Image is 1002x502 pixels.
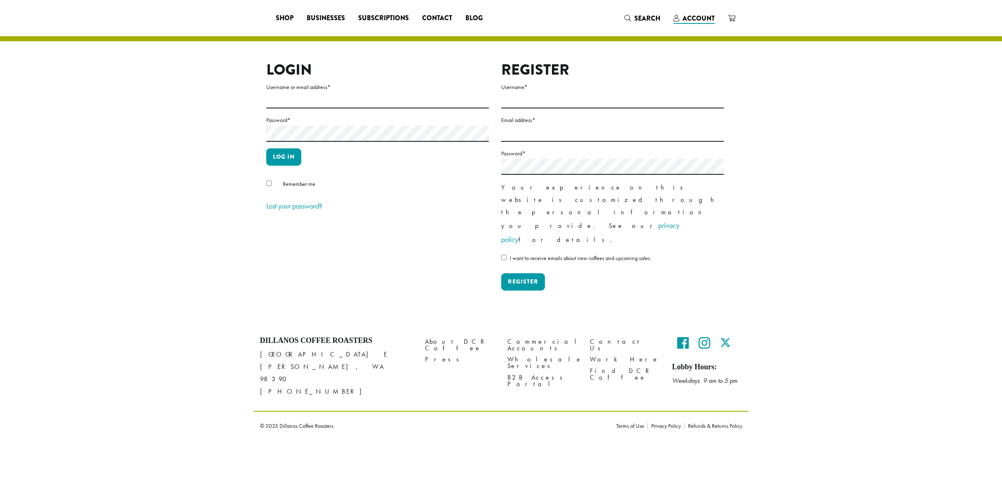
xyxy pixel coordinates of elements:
a: Terms of Use [616,423,648,429]
span: Businesses [307,13,345,23]
label: Password [501,148,724,159]
a: Wholesale Services [507,354,577,372]
span: Shop [276,13,293,23]
h2: Register [501,61,724,79]
label: Username [501,82,724,92]
a: Search [618,12,667,25]
a: Refunds & Returns Policy [684,423,742,429]
p: [GEOGRAPHIC_DATA] E [PERSON_NAME], WA 98390 [PHONE_NUMBER] [260,348,413,398]
h5: Lobby Hours: [672,363,742,372]
a: Shop [269,12,300,25]
a: Find DCR Coffee [590,365,660,383]
a: Privacy Policy [648,423,684,429]
a: Press [425,354,495,365]
h4: Dillanos Coffee Roasters [260,336,413,345]
span: Subscriptions [358,13,409,23]
span: Blog [465,13,483,23]
span: Remember me [283,180,315,188]
span: I want to receive emails about new coffees and upcoming sales. [510,254,651,262]
p: Your experience on this website is customized through the personal information you provide. See o... [501,181,724,246]
a: Commercial Accounts [507,336,577,354]
a: About DCR Coffee [425,336,495,354]
h2: Login [266,61,489,79]
a: Contact Us [590,336,660,354]
label: Username or email address [266,82,489,92]
a: B2B Access Portal [507,372,577,389]
label: Password [266,115,489,125]
span: Account [683,14,715,23]
input: I want to receive emails about new coffees and upcoming sales. [501,255,507,260]
label: Email address [501,115,724,125]
em: Weekdays 9 am to 5 pm [672,376,737,385]
a: Lost your password? [266,201,322,211]
span: Search [634,14,660,23]
p: © 2025 Dillanos Coffee Roasters. [260,423,604,429]
button: Log in [266,148,301,166]
button: Register [501,273,545,291]
a: privacy policy [501,221,679,244]
a: Work Here [590,354,660,365]
span: Contact [422,13,452,23]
